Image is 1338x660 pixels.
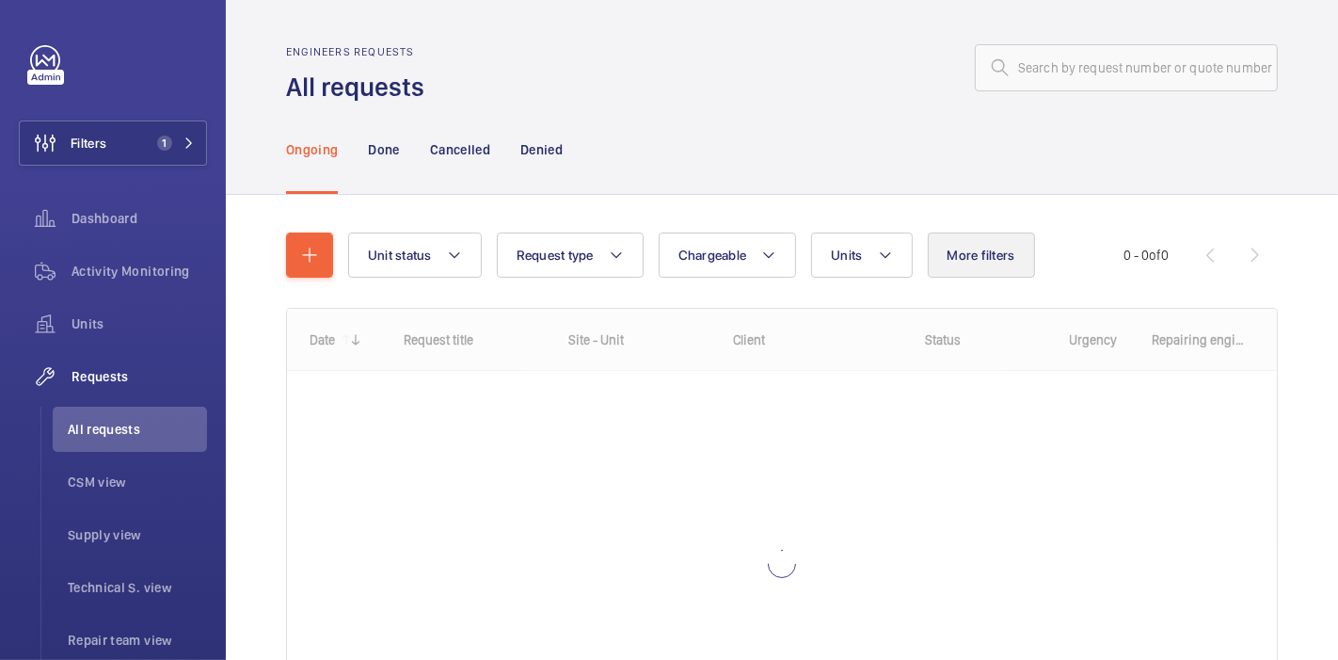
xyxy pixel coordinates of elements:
span: CSM view [68,473,207,491]
p: Denied [520,140,563,159]
p: Ongoing [286,140,338,159]
span: Requests [72,367,207,386]
button: More filters [928,233,1035,278]
p: Done [368,140,399,159]
button: Filters1 [19,121,207,166]
span: All requests [68,420,207,439]
button: Unit status [348,233,482,278]
span: Repair team view [68,631,207,650]
button: Request type [497,233,644,278]
button: Units [811,233,912,278]
span: Request type [517,248,594,263]
span: Activity Monitoring [72,262,207,281]
button: Chargeable [659,233,797,278]
span: Supply view [68,525,207,544]
span: Units [831,248,862,263]
span: of [1149,248,1161,263]
span: Chargeable [678,248,747,263]
span: 1 [157,136,172,151]
span: Unit status [368,248,432,263]
input: Search by request number or quote number [975,44,1278,91]
span: Units [72,314,207,333]
span: Dashboard [72,209,207,228]
span: Technical S. view [68,578,207,597]
span: More filters [948,248,1015,263]
h1: All requests [286,70,436,105]
h2: Engineers requests [286,45,436,58]
p: Cancelled [430,140,490,159]
span: 0 - 0 0 [1123,249,1169,262]
span: Filters [71,134,106,153]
